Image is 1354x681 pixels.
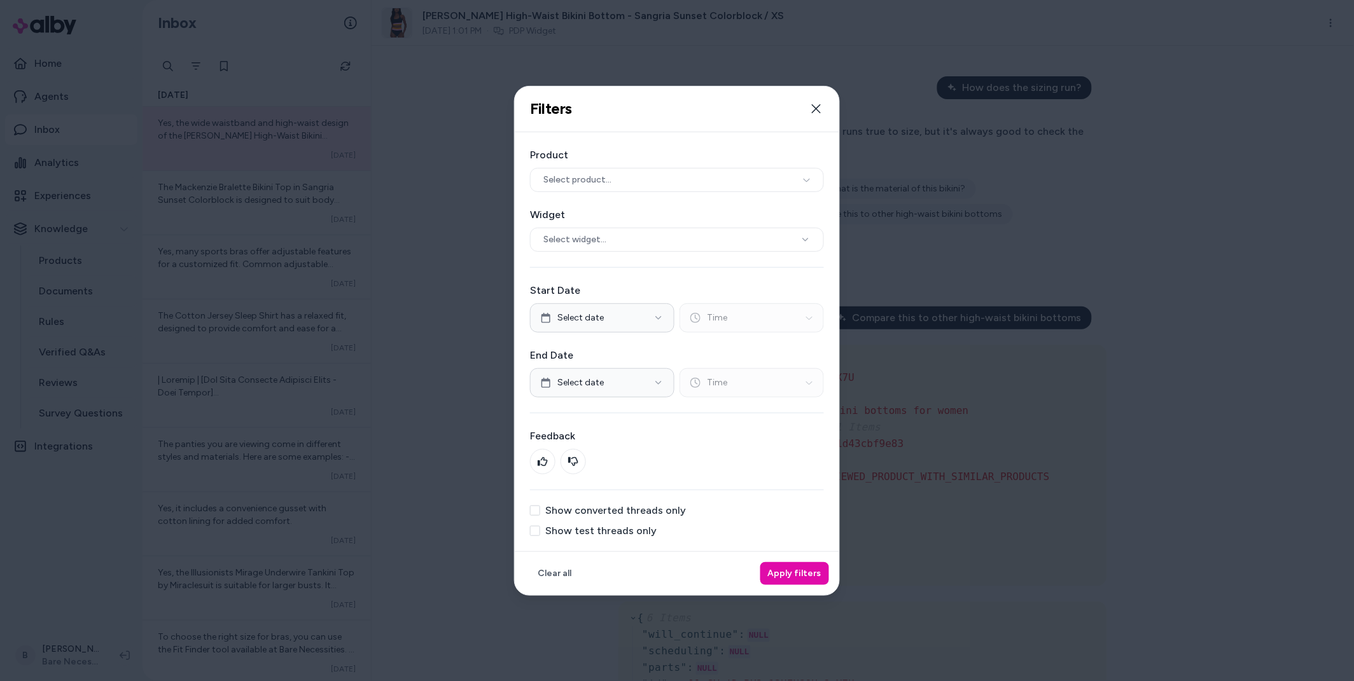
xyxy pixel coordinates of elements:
[530,283,824,298] label: Start Date
[545,526,657,536] label: Show test threads only
[543,174,611,186] span: Select product...
[760,562,829,585] button: Apply filters
[530,348,824,363] label: End Date
[530,562,579,585] button: Clear all
[557,312,604,324] span: Select date
[557,376,604,389] span: Select date
[545,506,686,516] label: Show converted threads only
[530,303,674,333] button: Select date
[530,148,824,163] label: Product
[530,207,824,223] label: Widget
[530,429,824,444] label: Feedback
[530,368,674,397] button: Select date
[530,99,572,118] h2: Filters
